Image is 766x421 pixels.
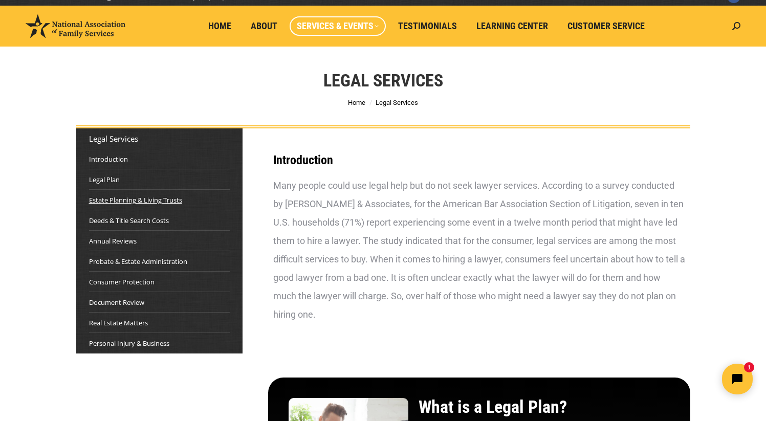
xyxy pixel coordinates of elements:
[244,16,284,36] a: About
[419,398,669,415] h2: What is a Legal Plan?
[89,277,155,287] a: Consumer Protection
[398,20,457,32] span: Testimonials
[26,14,125,38] img: National Association of Family Services
[476,20,548,32] span: Learning Center
[273,154,685,166] h3: Introduction
[89,256,187,267] a: Probate & Estate Administration
[348,99,365,106] a: Home
[567,20,645,32] span: Customer Service
[89,338,169,348] a: Personal Injury & Business
[89,174,120,185] a: Legal Plan
[585,355,761,403] iframe: Tidio Chat
[251,20,277,32] span: About
[273,176,685,324] div: Many people could use legal help but do not seek lawyer services. According to a survey conducted...
[208,20,231,32] span: Home
[323,69,443,92] h1: Legal Services
[469,16,555,36] a: Learning Center
[89,134,230,144] div: Legal Services
[89,236,137,246] a: Annual Reviews
[89,297,144,307] a: Document Review
[376,99,418,106] span: Legal Services
[89,154,128,164] a: Introduction
[89,215,169,226] a: Deeds & Title Search Costs
[297,20,379,32] span: Services & Events
[201,16,238,36] a: Home
[560,16,652,36] a: Customer Service
[89,195,182,205] a: Estate Planning & Living Trusts
[89,318,148,328] a: Real Estate Matters
[391,16,464,36] a: Testimonials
